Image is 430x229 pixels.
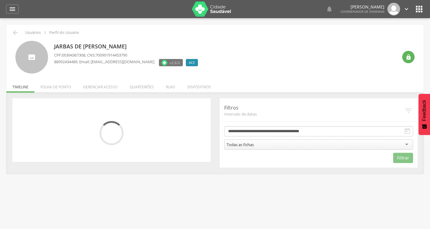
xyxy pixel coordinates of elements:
[402,51,415,63] div: Resetar senha
[160,78,181,93] li: Ruas
[170,60,180,66] span: v2.6.0
[422,100,427,121] span: Feedback
[54,43,201,51] p: Jarbas de [PERSON_NAME]
[6,5,19,14] a: 
[414,4,424,14] i: 
[419,94,430,135] button: Feedback - Mostrar pesquisa
[159,59,183,66] label: Versão do aplicativo
[34,78,77,93] li: Folha de ponto
[341,5,384,9] p: [PERSON_NAME]
[404,106,413,115] i: 
[9,5,16,13] i: 
[224,104,404,111] p: Filtros
[54,59,154,65] p: , Email: [EMAIL_ADDRESS][DOMAIN_NAME]
[224,111,404,117] span: Intervalo de datas
[406,54,412,60] i: 
[54,52,201,58] p: CPF: , CNS:
[326,3,333,15] a: 
[25,30,41,35] p: Usuários
[12,29,19,36] i: Voltar
[54,59,77,64] span: 88992434489
[42,29,48,36] i: 
[403,6,410,12] i: 
[62,52,85,58] span: 00394367308
[227,142,254,147] div: Todas as fichas
[403,3,410,15] a: 
[326,5,333,13] i: 
[124,78,160,93] li: Quarteirões
[95,52,127,58] span: 700901914453790
[189,60,195,65] span: ACE
[181,78,217,93] li: Dispositivos
[341,9,384,14] span: Coordenador de Endemias
[393,153,413,163] button: Filtrar
[77,78,124,93] li: Gerenciar acesso
[404,128,411,135] i: 
[49,30,79,35] p: Perfil do Usuário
